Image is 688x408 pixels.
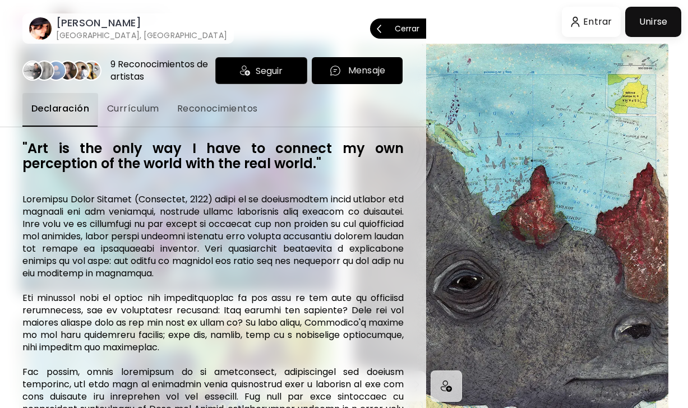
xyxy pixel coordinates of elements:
span: Currículum [107,102,159,115]
div: 9 Reconocimientos de artistas [110,58,211,83]
span: Seguir [256,64,283,78]
img: icon [240,66,250,76]
h6: [PERSON_NAME] [56,16,227,30]
h6: [GEOGRAPHIC_DATA], [GEOGRAPHIC_DATA] [56,30,227,41]
div: Seguir [215,57,307,84]
img: chatIcon [329,64,341,77]
p: Mensaje [348,64,385,77]
h6: "Art is the only way I have to connect my own perception of the world with the real world." [22,141,404,171]
p: Cerrar [395,25,419,33]
button: Cerrar [370,18,426,39]
button: chatIconMensaje [312,57,403,84]
span: Reconocimientos [177,102,258,115]
span: Declaración [31,102,89,115]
